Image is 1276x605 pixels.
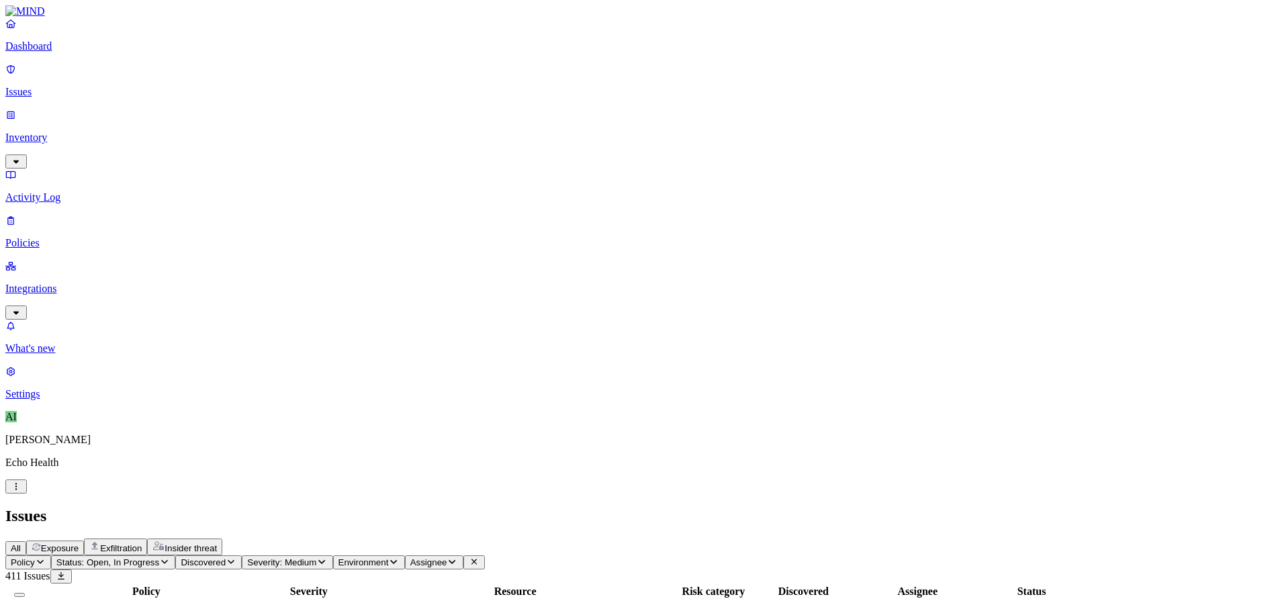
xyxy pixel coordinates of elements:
[100,543,142,553] span: Exfiltration
[56,557,159,567] span: Status: Open, In Progress
[359,586,672,598] div: Resource
[5,109,1271,167] a: Inventory
[5,320,1271,355] a: What's new
[756,586,851,598] div: Discovered
[5,86,1271,98] p: Issues
[5,283,1271,295] p: Integrations
[5,191,1271,203] p: Activity Log
[5,507,1271,525] h2: Issues
[5,342,1271,355] p: What's new
[11,557,35,567] span: Policy
[5,63,1271,98] a: Issues
[5,5,45,17] img: MIND
[5,570,50,581] span: 411 Issues
[338,557,389,567] span: Environment
[5,237,1271,249] p: Policies
[5,260,1271,318] a: Integrations
[854,586,981,598] div: Assignee
[5,40,1271,52] p: Dashboard
[5,411,17,422] span: AI
[14,593,25,597] button: Select all
[5,214,1271,249] a: Policies
[247,557,316,567] span: Severity: Medium
[41,543,79,553] span: Exposure
[5,132,1271,144] p: Inventory
[34,586,259,598] div: Policy
[165,543,217,553] span: Insider threat
[984,586,1079,598] div: Status
[410,557,447,567] span: Assignee
[5,388,1271,400] p: Settings
[5,17,1271,52] a: Dashboard
[11,543,21,553] span: All
[5,457,1271,469] p: Echo Health
[5,365,1271,400] a: Settings
[5,5,1271,17] a: MIND
[5,169,1271,203] a: Activity Log
[181,557,226,567] span: Discovered
[5,434,1271,446] p: [PERSON_NAME]
[674,586,753,598] div: Risk category
[261,586,357,598] div: Severity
